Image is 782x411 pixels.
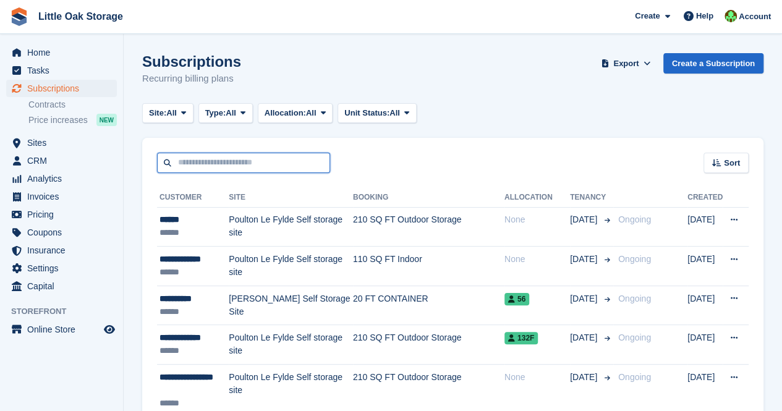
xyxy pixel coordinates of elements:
[6,321,117,338] a: menu
[6,134,117,151] a: menu
[504,253,570,266] div: None
[618,214,651,224] span: Ongoing
[570,213,600,226] span: [DATE]
[27,44,101,61] span: Home
[618,254,651,264] span: Ongoing
[6,62,117,79] a: menu
[504,332,538,344] span: 132F
[205,107,226,119] span: Type:
[353,286,504,325] td: 20 FT CONTAINER
[504,213,570,226] div: None
[725,10,737,22] img: Michael Aujla
[11,305,123,318] span: Storefront
[338,103,416,124] button: Unit Status: All
[6,278,117,295] a: menu
[229,207,353,247] td: Poulton Le Fylde Self storage site
[27,224,101,241] span: Coupons
[142,72,241,86] p: Recurring billing plans
[149,107,166,119] span: Site:
[570,371,600,384] span: [DATE]
[696,10,713,22] span: Help
[27,188,101,205] span: Invoices
[687,325,723,365] td: [DATE]
[570,188,613,208] th: Tenancy
[142,53,241,70] h1: Subscriptions
[27,278,101,295] span: Capital
[6,44,117,61] a: menu
[102,322,117,337] a: Preview store
[687,286,723,325] td: [DATE]
[687,207,723,247] td: [DATE]
[27,80,101,97] span: Subscriptions
[724,157,740,169] span: Sort
[353,188,504,208] th: Booking
[504,371,570,384] div: None
[570,292,600,305] span: [DATE]
[142,103,193,124] button: Site: All
[157,188,229,208] th: Customer
[27,170,101,187] span: Analytics
[618,372,651,382] span: Ongoing
[306,107,317,119] span: All
[504,188,570,208] th: Allocation
[344,107,389,119] span: Unit Status:
[504,293,529,305] span: 56
[27,321,101,338] span: Online Store
[33,6,128,27] a: Little Oak Storage
[28,99,117,111] a: Contracts
[618,333,651,342] span: Ongoing
[27,152,101,169] span: CRM
[635,10,660,22] span: Create
[258,103,333,124] button: Allocation: All
[28,113,117,127] a: Price increases NEW
[229,286,353,325] td: [PERSON_NAME] Self Storage Site
[229,188,353,208] th: Site
[6,242,117,259] a: menu
[739,11,771,23] span: Account
[265,107,306,119] span: Allocation:
[198,103,253,124] button: Type: All
[687,188,723,208] th: Created
[226,107,236,119] span: All
[353,325,504,365] td: 210 SQ FT Outdoor Storage
[229,325,353,365] td: Poulton Le Fylde Self storage site
[353,207,504,247] td: 210 SQ FT Outdoor Storage
[27,206,101,223] span: Pricing
[6,206,117,223] a: menu
[27,134,101,151] span: Sites
[663,53,763,74] a: Create a Subscription
[570,331,600,344] span: [DATE]
[599,53,653,74] button: Export
[28,114,88,126] span: Price increases
[166,107,177,119] span: All
[353,247,504,286] td: 110 SQ FT Indoor
[6,170,117,187] a: menu
[96,114,117,126] div: NEW
[613,57,639,70] span: Export
[570,253,600,266] span: [DATE]
[6,224,117,241] a: menu
[389,107,400,119] span: All
[10,7,28,26] img: stora-icon-8386f47178a22dfd0bd8f6a31ec36ba5ce8667c1dd55bd0f319d3a0aa187defe.svg
[27,260,101,277] span: Settings
[6,80,117,97] a: menu
[6,260,117,277] a: menu
[6,188,117,205] a: menu
[27,242,101,259] span: Insurance
[27,62,101,79] span: Tasks
[229,247,353,286] td: Poulton Le Fylde Self storage site
[6,152,117,169] a: menu
[687,247,723,286] td: [DATE]
[618,294,651,303] span: Ongoing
